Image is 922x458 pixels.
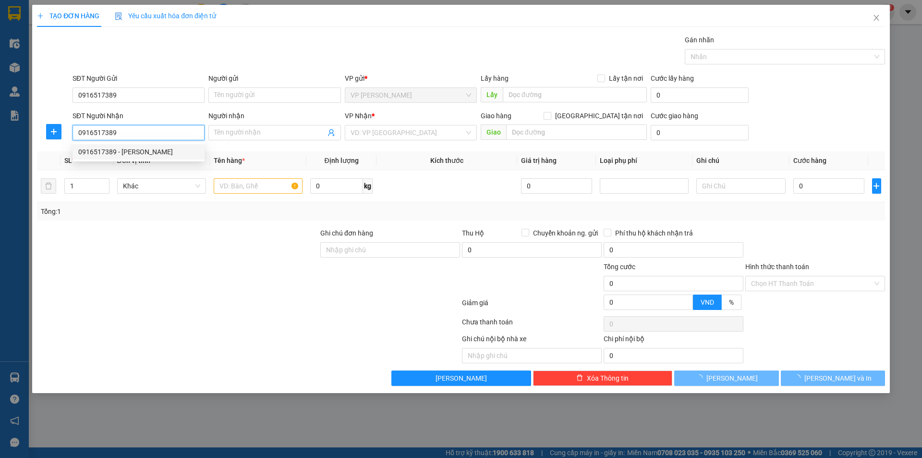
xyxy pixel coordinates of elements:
[651,125,749,140] input: Cước giao hàng
[872,178,881,194] button: plus
[481,74,509,82] span: Lấy hàng
[503,87,647,102] input: Dọc đường
[47,128,61,136] span: plus
[729,298,734,306] span: %
[481,112,511,120] span: Giao hàng
[701,298,714,306] span: VND
[41,206,356,217] div: Tổng: 1
[214,178,303,194] input: VD: Bàn, Ghế
[873,182,881,190] span: plus
[604,263,635,271] span: Tổng cước
[208,73,340,84] div: Người gửi
[604,334,743,348] div: Chi phí nội bộ
[430,157,463,164] span: Kích thước
[533,371,673,386] button: deleteXóa Thông tin
[745,263,809,271] label: Hình thức thanh toán
[696,374,706,381] span: loading
[73,73,205,84] div: SĐT Người Gửi
[651,74,694,82] label: Cước lấy hàng
[320,242,460,258] input: Ghi chú đơn hàng
[481,124,506,140] span: Giao
[706,373,758,384] span: [PERSON_NAME]
[461,297,603,314] div: Giảm giá
[692,151,789,170] th: Ghi chú
[462,229,484,237] span: Thu Hộ
[651,112,698,120] label: Cước giao hàng
[794,374,804,381] span: loading
[781,371,885,386] button: [PERSON_NAME] và In
[345,73,477,84] div: VP gửi
[351,88,471,102] span: VP Nghi Xuân
[363,178,373,194] span: kg
[462,348,602,363] input: Nhập ghi chú
[37,12,44,19] span: plus
[804,373,872,384] span: [PERSON_NAME] và In
[506,124,647,140] input: Dọc đường
[873,14,880,22] span: close
[37,12,99,20] span: TẠO ĐƠN HÀNG
[576,374,583,382] span: delete
[651,87,749,103] input: Cước lấy hàng
[605,73,647,84] span: Lấy tận nơi
[391,371,531,386] button: [PERSON_NAME]
[436,373,487,384] span: [PERSON_NAME]
[696,178,785,194] input: Ghi Chú
[214,157,245,164] span: Tên hàng
[461,317,603,334] div: Chưa thanh toán
[863,5,890,32] button: Close
[115,12,122,20] img: icon
[611,228,697,238] span: Phí thu hộ khách nhận trả
[793,157,826,164] span: Cước hàng
[551,111,647,121] span: [GEOGRAPHIC_DATA] tận nơi
[115,12,216,20] span: Yêu cầu xuất hóa đơn điện tử
[41,178,56,194] button: delete
[587,373,629,384] span: Xóa Thông tin
[320,229,373,237] label: Ghi chú đơn hàng
[685,36,714,44] label: Gán nhãn
[674,371,778,386] button: [PERSON_NAME]
[481,87,503,102] span: Lấy
[596,151,692,170] th: Loại phụ phí
[529,228,602,238] span: Chuyển khoản ng. gửi
[73,111,205,121] div: SĐT Người Nhận
[208,111,340,121] div: Người nhận
[324,157,358,164] span: Định lượng
[345,112,372,120] span: VP Nhận
[46,124,61,139] button: plus
[123,179,200,193] span: Khác
[64,157,72,164] span: SL
[462,334,602,348] div: Ghi chú nội bộ nhà xe
[521,157,557,164] span: Giá trị hàng
[328,129,335,136] span: user-add
[521,178,593,194] input: 0
[73,144,205,160] div: 0916517389 - anh bảo
[78,147,199,157] div: 0916517389 - [PERSON_NAME]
